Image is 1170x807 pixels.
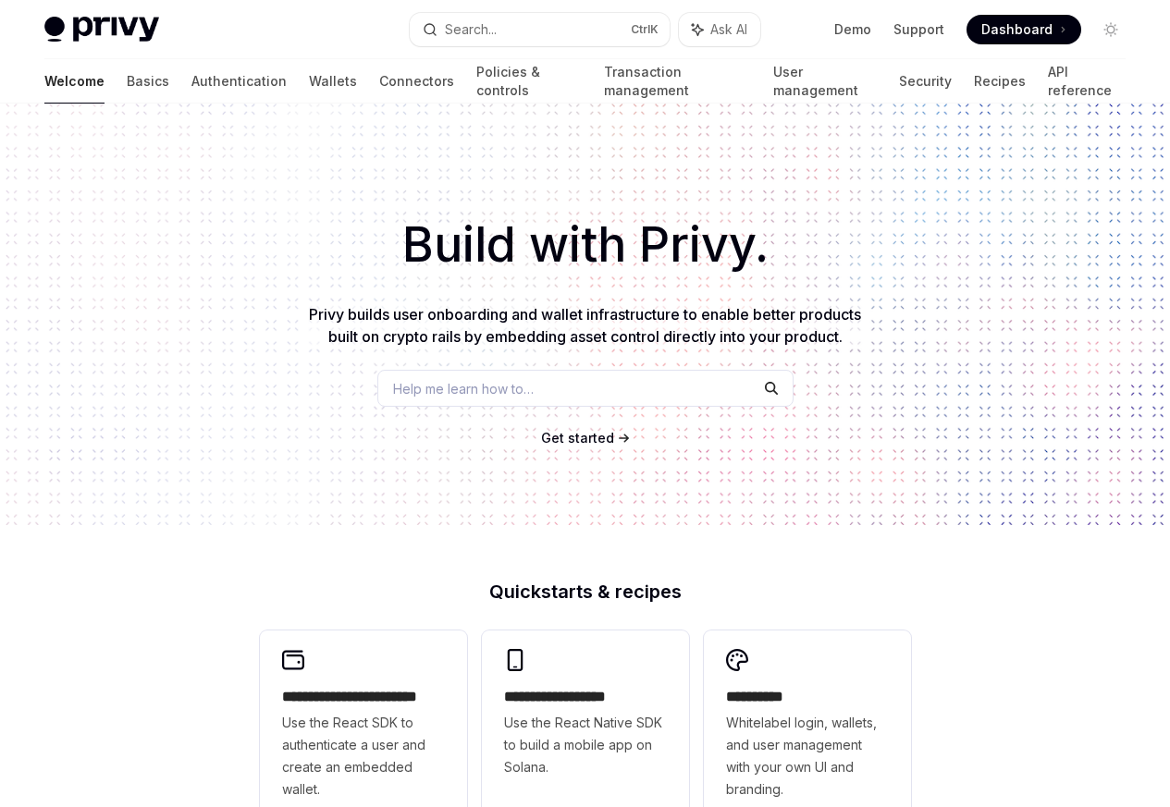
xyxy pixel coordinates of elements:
span: Get started [541,430,614,446]
img: light logo [44,17,159,43]
a: Support [893,20,944,39]
a: Get started [541,429,614,447]
h1: Build with Privy. [30,209,1140,281]
a: Transaction management [604,59,750,104]
a: User management [773,59,878,104]
a: API reference [1048,59,1126,104]
span: Use the React SDK to authenticate a user and create an embedded wallet. [282,712,445,801]
a: Policies & controls [476,59,582,104]
a: Recipes [974,59,1026,104]
a: Wallets [309,59,357,104]
span: Use the React Native SDK to build a mobile app on Solana. [504,712,667,778]
a: Security [899,59,952,104]
span: Privy builds user onboarding and wallet infrastructure to enable better products built on crypto ... [309,305,861,346]
button: Toggle dark mode [1096,15,1126,44]
button: Ask AI [679,13,760,46]
a: Connectors [379,59,454,104]
span: Dashboard [981,20,1053,39]
span: Whitelabel login, wallets, and user management with your own UI and branding. [726,712,889,801]
a: Demo [834,20,871,39]
div: Search... [445,18,497,41]
h2: Quickstarts & recipes [260,582,911,601]
span: Ctrl K [631,22,659,37]
a: Authentication [191,59,287,104]
button: Search...CtrlK [410,13,670,46]
span: Ask AI [710,20,747,39]
a: Welcome [44,59,105,104]
a: Dashboard [967,15,1081,44]
span: Help me learn how to… [393,379,534,398]
a: Basics [127,59,169,104]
